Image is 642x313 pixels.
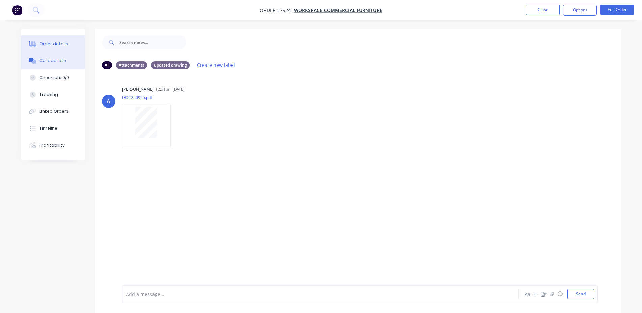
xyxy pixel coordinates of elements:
div: Linked Orders [39,108,68,114]
button: Order details [21,35,85,52]
span: Order #7924 - [260,7,294,14]
div: Collaborate [39,58,66,64]
button: Send [567,289,594,299]
div: All [102,61,112,69]
div: updated drawing [151,61,190,69]
button: Create new label [194,60,239,70]
button: Profitability [21,137,85,154]
button: Options [563,5,597,16]
div: [PERSON_NAME] [122,86,154,93]
p: DOC250925.pdf [122,95,177,100]
div: Profitability [39,142,65,148]
div: A [107,97,110,105]
div: Order details [39,41,68,47]
div: Checklists 0/0 [39,75,69,81]
button: ☺ [556,290,564,298]
a: Workspace Commercial Furniture [294,7,382,14]
div: Attachments [116,61,147,69]
button: Linked Orders [21,103,85,120]
button: Tracking [21,86,85,103]
button: Close [526,5,560,15]
button: Aa [524,290,532,298]
div: 12:31pm [DATE] [155,86,185,93]
input: Search notes... [119,35,186,49]
button: @ [532,290,540,298]
div: Tracking [39,92,58,98]
button: Checklists 0/0 [21,69,85,86]
div: Timeline [39,125,57,131]
img: Factory [12,5,22,15]
button: Edit Order [600,5,634,15]
button: Collaborate [21,52,85,69]
button: Timeline [21,120,85,137]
